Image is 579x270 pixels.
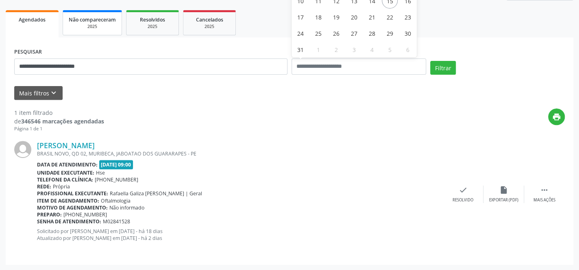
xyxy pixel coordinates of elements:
[140,16,165,23] span: Resolvidos
[37,183,51,190] b: Rede:
[400,9,416,25] span: Agosto 23, 2025
[37,169,94,176] b: Unidade executante:
[382,9,398,25] span: Agosto 22, 2025
[14,125,104,132] div: Página 1 de 1
[400,25,416,41] span: Agosto 30, 2025
[196,16,223,23] span: Cancelados
[540,186,549,194] i: 
[19,16,46,23] span: Agendados
[346,9,362,25] span: Agosto 20, 2025
[37,190,108,197] b: Profissional executante:
[533,197,555,203] div: Mais ações
[69,24,116,30] div: 2025
[37,176,93,183] b: Telefone da clínica:
[37,218,101,225] b: Senha de atendimento:
[99,160,133,169] span: [DATE] 09:00
[328,41,344,57] span: Setembro 2, 2025
[14,86,63,100] button: Mais filtroskeyboard_arrow_down
[310,25,326,41] span: Agosto 25, 2025
[14,117,104,125] div: de
[430,61,456,75] button: Filtrar
[310,9,326,25] span: Agosto 18, 2025
[364,25,380,41] span: Agosto 28, 2025
[49,89,58,97] i: keyboard_arrow_down
[328,25,344,41] span: Agosto 26, 2025
[453,197,473,203] div: Resolvido
[14,46,42,58] label: PESQUISAR
[37,161,98,168] b: Data de atendimento:
[37,204,108,211] b: Motivo de agendamento:
[132,24,173,30] div: 2025
[63,211,107,218] span: [PHONE_NUMBER]
[292,9,308,25] span: Agosto 17, 2025
[346,25,362,41] span: Agosto 27, 2025
[364,9,380,25] span: Agosto 21, 2025
[96,169,105,176] span: Hse
[101,197,131,204] span: Oftalmologia
[109,204,144,211] span: Não informado
[364,41,380,57] span: Setembro 4, 2025
[14,141,31,158] img: img
[400,41,416,57] span: Setembro 6, 2025
[37,150,443,157] div: BRASIL NOVO, QD 02, MURIBECA, JABOATAO DOS GUARARAPES - PE
[292,25,308,41] span: Agosto 24, 2025
[548,108,565,125] button: print
[552,112,561,121] i: print
[499,186,508,194] i: insert_drive_file
[14,108,104,117] div: 1 item filtrado
[37,197,99,204] b: Item de agendamento:
[37,228,443,242] p: Solicitado por [PERSON_NAME] em [DATE] - há 18 dias Atualizado por [PERSON_NAME] em [DATE] - há 2...
[95,176,138,183] span: [PHONE_NUMBER]
[21,117,104,125] strong: 346546 marcações agendadas
[459,186,468,194] i: check
[53,183,70,190] span: Própria
[310,41,326,57] span: Setembro 1, 2025
[382,41,398,57] span: Setembro 5, 2025
[346,41,362,57] span: Setembro 3, 2025
[37,141,95,150] a: [PERSON_NAME]
[189,24,230,30] div: 2025
[489,197,518,203] div: Exportar (PDF)
[328,9,344,25] span: Agosto 19, 2025
[37,211,62,218] b: Preparo:
[110,190,202,197] span: Rafaella Galiza [PERSON_NAME] | Geral
[382,25,398,41] span: Agosto 29, 2025
[292,41,308,57] span: Agosto 31, 2025
[103,218,130,225] span: M02841528
[69,16,116,23] span: Não compareceram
